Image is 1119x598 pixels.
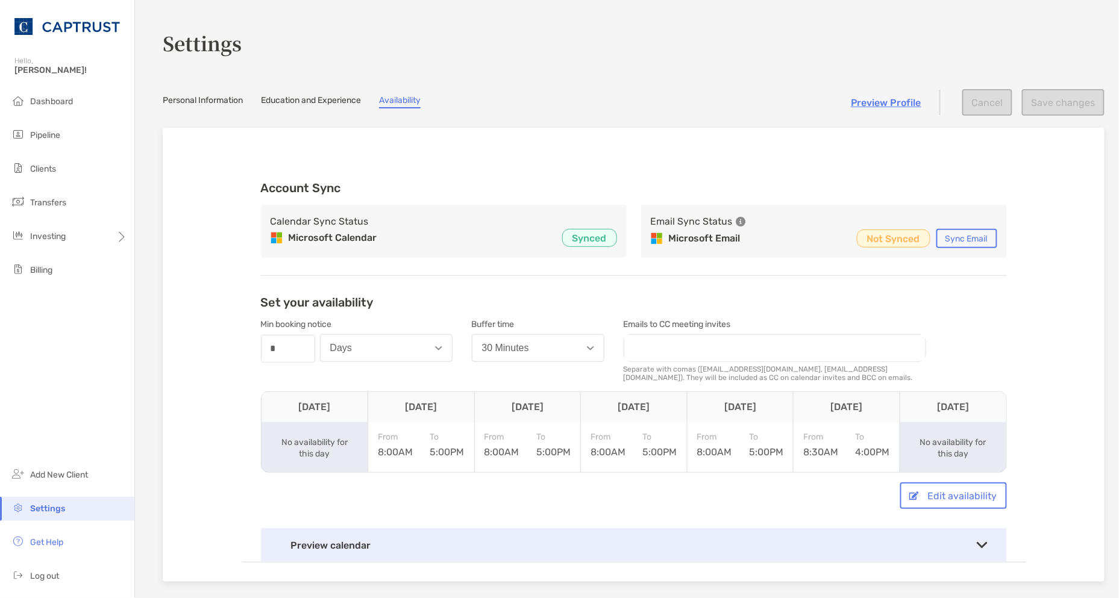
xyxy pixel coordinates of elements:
img: Open dropdown arrow [587,346,594,350]
img: investing icon [11,228,25,243]
h3: Settings [163,29,1105,57]
div: 8:00AM [378,432,413,458]
div: 8:00AM [697,432,732,458]
span: Settings [30,503,65,514]
th: [DATE] [900,392,1006,422]
span: From [484,432,519,442]
div: Emails to CC meeting invites [624,319,925,329]
th: [DATE] [368,392,474,422]
div: No availability for this day [917,437,990,459]
span: Get Help [30,537,63,547]
th: [DATE] [580,392,687,422]
span: Investing [30,231,66,241]
p: Synced [572,231,607,246]
button: Sync Email [936,229,997,248]
div: Days [330,343,352,354]
span: From [591,432,625,442]
img: CAPTRUST Logo [14,5,120,48]
span: From [378,432,413,442]
p: Microsoft Email [669,231,741,246]
div: 5:00PM [749,432,783,458]
p: Not Synced [867,231,920,246]
th: [DATE] [262,392,368,422]
span: To [430,432,465,442]
div: 8:00AM [591,432,625,458]
span: Add New Client [30,470,88,480]
th: [DATE] [474,392,581,422]
div: 5:00PM [643,432,677,458]
span: To [856,432,890,442]
span: Billing [30,265,52,275]
span: To [536,432,571,442]
h3: Account Sync [261,181,1007,195]
img: button icon [909,491,919,500]
a: Preview Profile [851,97,921,108]
div: No availability for this day [278,437,351,459]
img: Microsoft Calendar [271,232,283,244]
img: transfers icon [11,195,25,209]
span: [PERSON_NAME]! [14,65,127,75]
span: Transfers [30,198,66,208]
div: 4:00PM [856,432,890,458]
div: 5:00PM [430,432,465,458]
img: get-help icon [11,534,25,549]
div: 30 Minutes [482,343,529,354]
span: From [697,432,732,442]
img: Microsoft Email [651,232,663,244]
span: Log out [30,571,59,581]
span: To [749,432,783,442]
span: To [643,432,677,442]
span: Pipeline [30,130,60,140]
img: clients icon [11,161,25,175]
a: Education and Experience [261,95,361,108]
th: [DATE] [687,392,794,422]
h3: Email Sync Status [651,214,733,229]
img: add_new_client icon [11,467,25,481]
span: Dashboard [30,96,73,107]
div: Buffer time [472,319,604,329]
div: 8:30AM [803,432,838,458]
th: [DATE] [793,392,900,422]
img: logout icon [11,568,25,582]
a: Personal Information [163,95,243,108]
div: Preview calendar [261,528,1007,562]
button: Days [320,334,453,362]
p: Microsoft Calendar [289,231,377,245]
h3: Calendar Sync Status [271,214,369,229]
div: Min booking notice [261,319,453,329]
img: settings icon [11,500,25,515]
button: 30 Minutes [472,334,604,362]
img: Open dropdown arrow [435,346,442,350]
button: Edit availability [900,482,1007,509]
img: Toggle [977,542,988,549]
img: billing icon [11,262,25,276]
div: Separate with comas ([EMAIL_ADDRESS][DOMAIN_NAME], [EMAIL_ADDRESS][DOMAIN_NAME]). They will be in... [624,365,926,382]
img: dashboard icon [11,93,25,108]
div: 5:00PM [536,432,571,458]
a: Availability [379,95,421,108]
span: Clients [30,164,56,174]
span: From [803,432,838,442]
h2: Set your availability [261,295,374,310]
img: pipeline icon [11,127,25,142]
div: 8:00AM [484,432,519,458]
